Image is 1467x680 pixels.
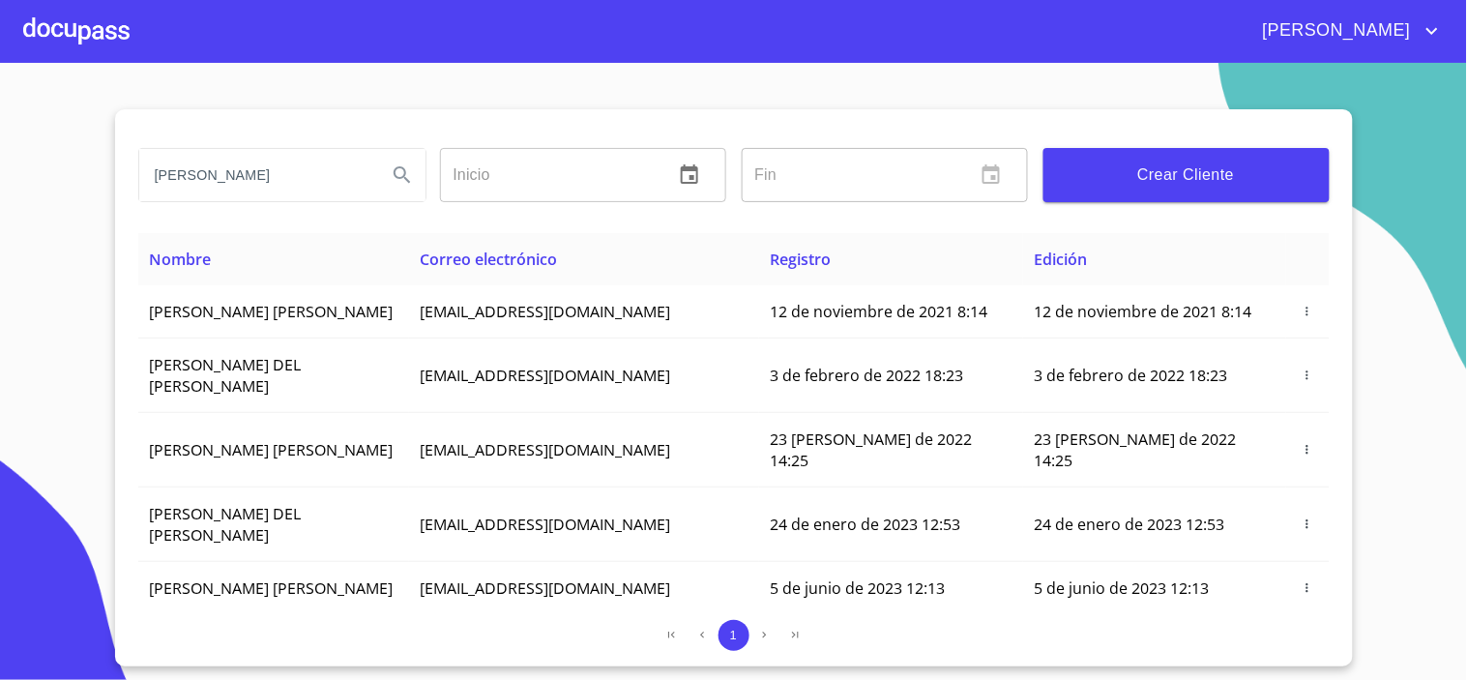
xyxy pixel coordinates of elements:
[771,301,988,322] span: 12 de noviembre de 2021 8:14
[421,365,671,386] span: [EMAIL_ADDRESS][DOMAIN_NAME]
[421,249,558,270] span: Correo electrónico
[730,628,737,642] span: 1
[719,620,749,651] button: 1
[421,514,671,535] span: [EMAIL_ADDRESS][DOMAIN_NAME]
[150,301,394,322] span: [PERSON_NAME] [PERSON_NAME]
[139,149,371,201] input: search
[1043,148,1330,202] button: Crear Cliente
[1035,429,1237,471] span: 23 [PERSON_NAME] de 2022 14:25
[1248,15,1421,46] span: [PERSON_NAME]
[1035,514,1225,535] span: 24 de enero de 2023 12:53
[771,249,832,270] span: Registro
[1248,15,1444,46] button: account of current user
[1035,365,1228,386] span: 3 de febrero de 2022 18:23
[379,152,425,198] button: Search
[1035,249,1088,270] span: Edición
[150,249,212,270] span: Nombre
[1035,301,1252,322] span: 12 de noviembre de 2021 8:14
[771,365,964,386] span: 3 de febrero de 2022 18:23
[1035,577,1210,599] span: 5 de junio de 2023 12:13
[1059,162,1314,189] span: Crear Cliente
[771,429,973,471] span: 23 [PERSON_NAME] de 2022 14:25
[771,514,961,535] span: 24 de enero de 2023 12:53
[150,439,394,460] span: [PERSON_NAME] [PERSON_NAME]
[150,577,394,599] span: [PERSON_NAME] [PERSON_NAME]
[421,577,671,599] span: [EMAIL_ADDRESS][DOMAIN_NAME]
[771,577,946,599] span: 5 de junio de 2023 12:13
[150,354,302,397] span: [PERSON_NAME] DEL [PERSON_NAME]
[150,503,302,546] span: [PERSON_NAME] DEL [PERSON_NAME]
[421,301,671,322] span: [EMAIL_ADDRESS][DOMAIN_NAME]
[421,439,671,460] span: [EMAIL_ADDRESS][DOMAIN_NAME]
